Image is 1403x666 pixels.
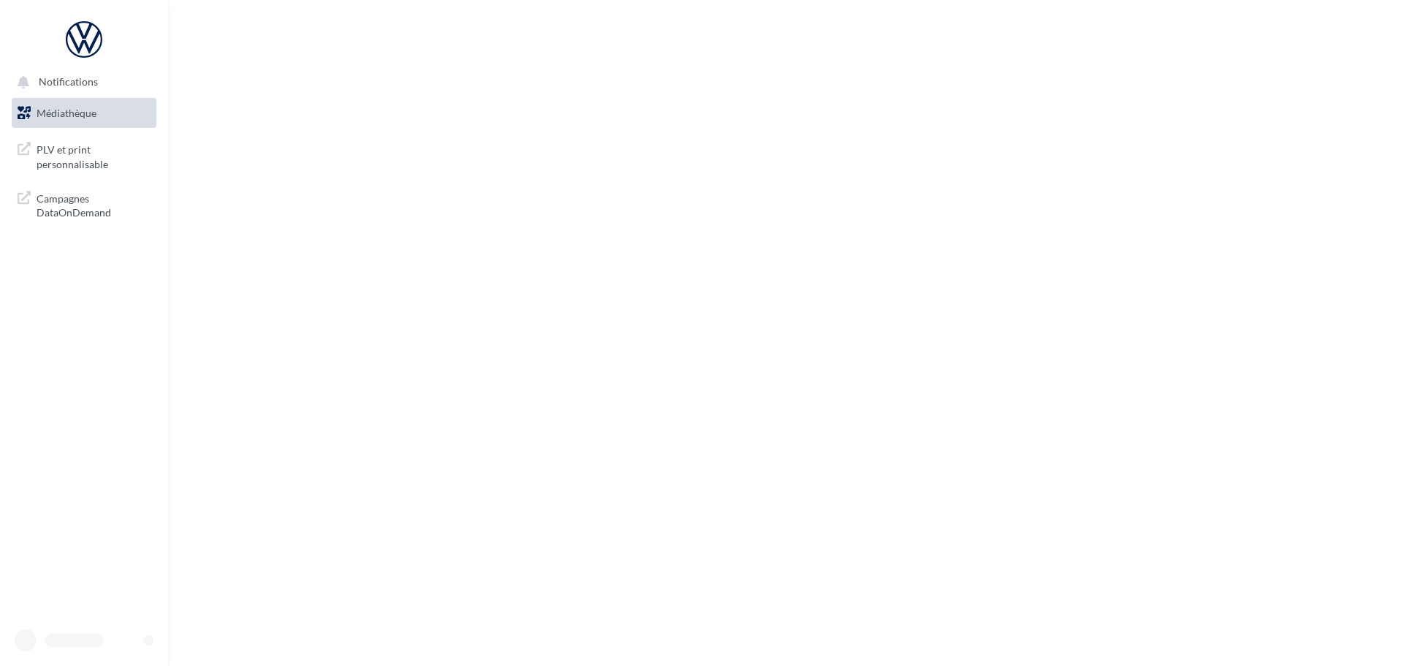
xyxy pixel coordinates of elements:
a: PLV et print personnalisable [9,134,159,177]
span: Notifications [39,76,98,88]
span: Campagnes DataOnDemand [37,189,151,220]
a: Campagnes DataOnDemand [9,183,159,226]
span: PLV et print personnalisable [37,140,151,171]
span: Médiathèque [37,107,96,119]
a: Médiathèque [9,98,159,129]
